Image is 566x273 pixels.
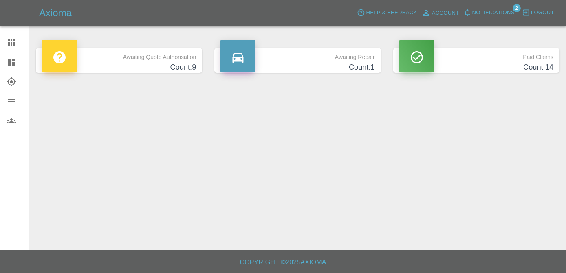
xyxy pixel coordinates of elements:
[393,48,559,73] a: Paid ClaimsCount:14
[42,48,196,62] p: Awaiting Quote Authorisation
[5,3,24,23] button: Open drawer
[461,7,517,19] button: Notifications
[220,62,374,73] h4: Count: 1
[355,7,419,19] button: Help & Feedback
[220,48,374,62] p: Awaiting Repair
[39,7,72,20] h5: Axioma
[36,48,202,73] a: Awaiting Quote AuthorisationCount:9
[531,8,554,17] span: Logout
[366,8,417,17] span: Help & Feedback
[7,257,559,268] h6: Copyright © 2025 Axioma
[42,62,196,73] h4: Count: 9
[399,48,553,62] p: Paid Claims
[214,48,381,73] a: Awaiting RepairCount:1
[513,4,521,12] span: 2
[399,62,553,73] h4: Count: 14
[520,7,556,19] button: Logout
[472,8,515,17] span: Notifications
[419,7,461,20] a: Account
[432,9,459,18] span: Account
